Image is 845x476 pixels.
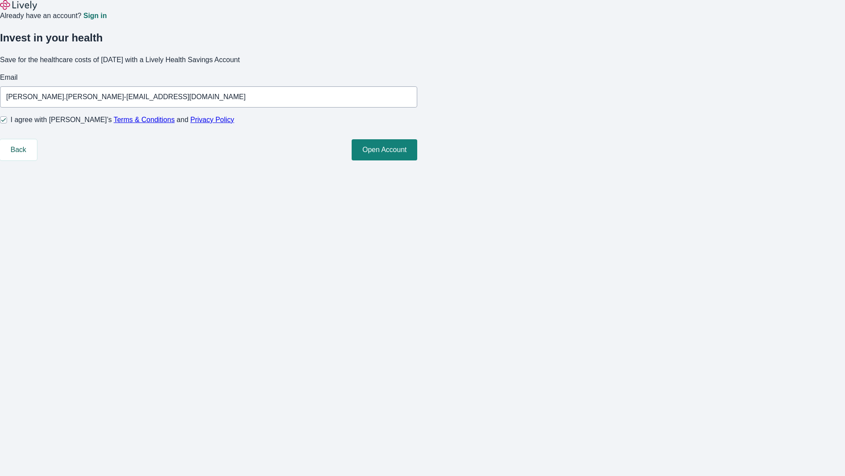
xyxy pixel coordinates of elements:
a: Terms & Conditions [114,116,175,123]
a: Sign in [83,12,107,19]
span: I agree with [PERSON_NAME]’s and [11,115,234,125]
button: Open Account [352,139,417,160]
a: Privacy Policy [191,116,235,123]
